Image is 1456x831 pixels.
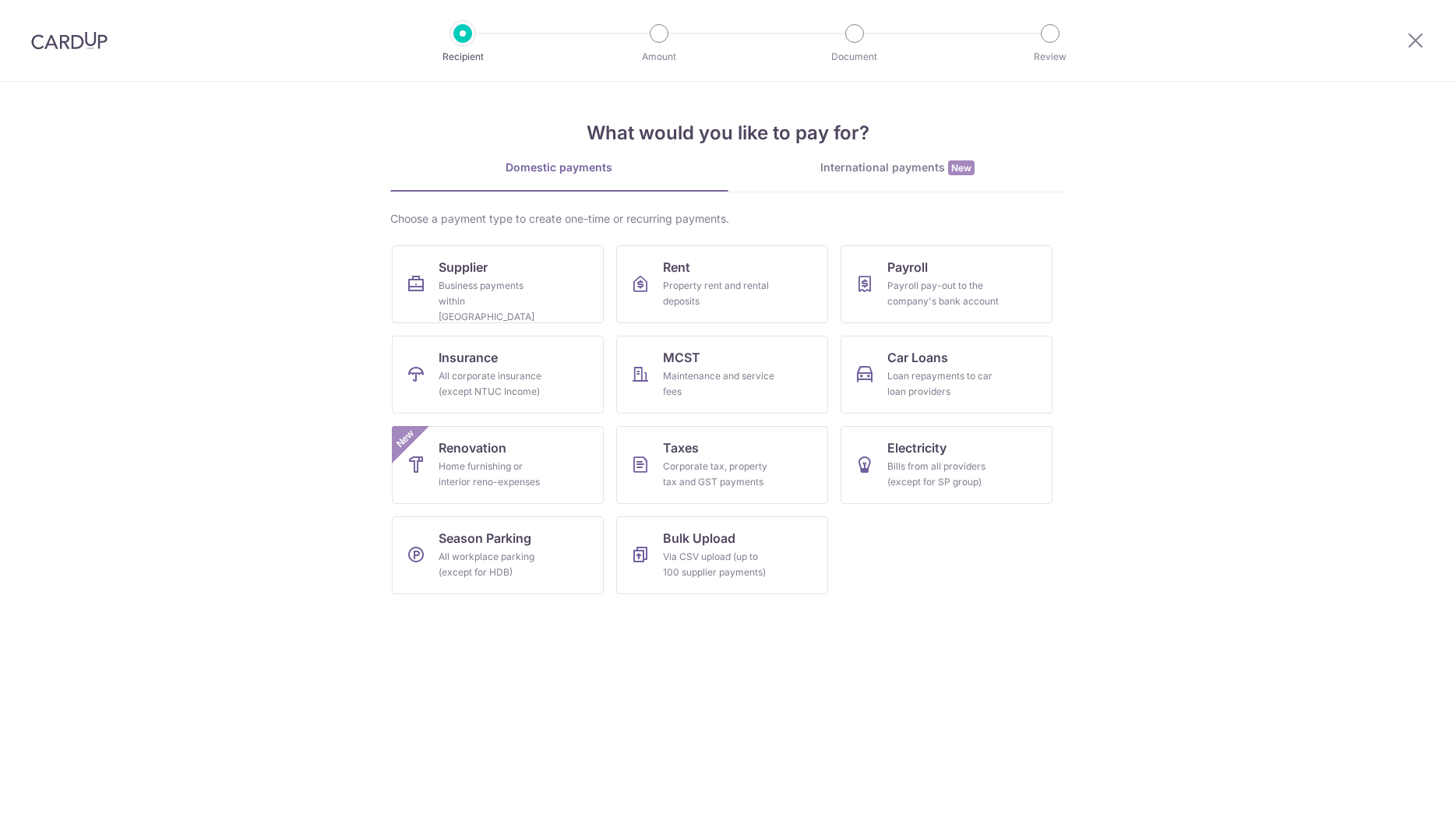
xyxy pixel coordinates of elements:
[601,49,717,65] p: Amount
[663,438,699,457] span: Taxes
[439,348,498,367] span: Insurance
[439,258,488,276] span: Supplier
[887,459,999,490] div: Bills from all providers (except for SP group)
[887,258,928,276] span: Payroll
[392,426,418,452] span: New
[663,278,775,309] div: Property rent and rental deposits
[439,438,506,457] span: Renovation
[439,529,531,548] span: Season Parking
[663,258,690,276] span: Rent
[616,336,828,414] a: MCSTMaintenance and service fees
[841,336,1052,414] a: Car LoansLoan repayments to car loan providers
[392,426,604,504] a: RenovationHome furnishing or interior reno-expensesNew
[663,529,735,548] span: Bulk Upload
[948,160,975,175] span: New
[616,426,828,504] a: TaxesCorporate tax, property tax and GST payments
[392,245,604,323] a: SupplierBusiness payments within [GEOGRAPHIC_DATA]
[887,368,999,400] div: Loan repayments to car loan providers
[439,278,551,325] div: Business payments within [GEOGRAPHIC_DATA]
[31,31,108,50] img: CardUp
[841,245,1052,323] a: PayrollPayroll pay-out to the company's bank account
[797,49,912,65] p: Document
[405,49,520,65] p: Recipient
[439,459,551,490] div: Home furnishing or interior reno-expenses
[439,368,551,400] div: All corporate insurance (except NTUC Income)
[390,211,1066,227] div: Choose a payment type to create one-time or recurring payments.
[663,348,700,367] span: MCST
[392,336,604,414] a: InsuranceAll corporate insurance (except NTUC Income)
[841,426,1052,504] a: ElectricityBills from all providers (except for SP group)
[663,459,775,490] div: Corporate tax, property tax and GST payments
[663,368,775,400] div: Maintenance and service fees
[390,160,728,175] div: Domestic payments
[887,278,999,309] div: Payroll pay-out to the company's bank account
[728,160,1066,176] div: International payments
[663,549,775,580] div: Via CSV upload (up to 100 supplier payments)
[616,245,828,323] a: RentProperty rent and rental deposits
[616,516,828,594] a: Bulk UploadVia CSV upload (up to 100 supplier payments)
[887,348,948,367] span: Car Loans
[992,49,1108,65] p: Review
[390,119,1066,147] h4: What would you like to pay for?
[439,549,551,580] div: All workplace parking (except for HDB)
[887,438,947,457] span: Electricity
[392,516,604,594] a: Season ParkingAll workplace parking (except for HDB)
